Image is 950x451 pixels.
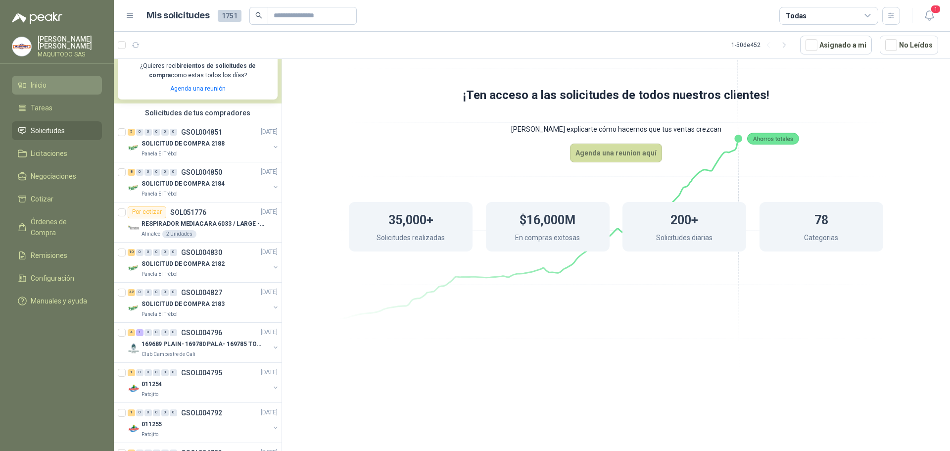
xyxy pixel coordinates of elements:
[142,179,225,189] p: SOLICITUD DE COMPRA 2184
[309,115,923,144] p: [PERSON_NAME] explicarte cómo hacemos que tus ventas crezcan
[136,409,143,416] div: 0
[261,368,278,377] p: [DATE]
[142,230,160,238] p: Almatec
[128,142,140,154] img: Company Logo
[136,369,143,376] div: 0
[12,12,62,24] img: Logo peakr
[12,292,102,310] a: Manuales y ayuda
[128,249,135,256] div: 10
[12,269,102,288] a: Configuración
[161,249,169,256] div: 0
[181,289,222,296] p: GSOL004827
[142,139,225,149] p: SOLICITUD DE COMPRA 2188
[142,431,158,439] p: Patojito
[261,408,278,417] p: [DATE]
[880,36,938,54] button: No Leídos
[170,249,177,256] div: 0
[181,169,222,176] p: GSOL004850
[12,37,31,56] img: Company Logo
[128,383,140,395] img: Company Logo
[515,232,580,246] p: En compras exitosas
[181,329,222,336] p: GSOL004796
[38,51,102,57] p: MAQUITODO SAS
[309,86,923,105] h1: ¡Ten acceso a las solicitudes de todos nuestros clientes!
[31,148,67,159] span: Licitaciones
[128,289,135,296] div: 42
[170,329,177,336] div: 0
[31,250,67,261] span: Remisiones
[161,369,169,376] div: 0
[261,127,278,137] p: [DATE]
[144,249,152,256] div: 0
[170,409,177,416] div: 0
[153,129,160,136] div: 0
[377,232,445,246] p: Solicitudes realizadas
[170,129,177,136] div: 0
[804,232,838,246] p: Categorias
[570,144,662,162] a: Agenda una reunion aquí
[153,249,160,256] div: 0
[142,391,158,399] p: Patojito
[142,340,265,349] p: 169689 PLAIN- 169780 PALA- 169785 TORNILL 169796 C
[114,103,282,122] div: Solicitudes de tus compradores
[170,85,226,92] a: Agenda una reunión
[181,369,222,376] p: GSOL004795
[128,206,166,218] div: Por cotizar
[144,129,152,136] div: 0
[136,329,143,336] div: 1
[170,209,206,216] p: SOL051776
[128,262,140,274] img: Company Logo
[142,219,265,229] p: RESPIRADOR MEDIACARA 6033 / LARGE - TALLA GRANDE
[12,212,102,242] a: Órdenes de Compra
[128,343,140,354] img: Company Logo
[128,369,135,376] div: 1
[149,62,256,79] b: cientos de solicitudes de compra
[181,409,222,416] p: GSOL004792
[520,208,575,230] h1: $16,000M
[731,37,792,53] div: 1 - 50 de 452
[128,327,280,358] a: 4 1 0 0 0 0 GSOL004796[DATE] Company Logo169689 PLAIN- 169780 PALA- 169785 TORNILL 169796 CClub C...
[142,270,178,278] p: Panela El Trébol
[128,126,280,158] a: 5 0 0 0 0 0 GSOL004851[DATE] Company LogoSOLICITUD DE COMPRA 2188Panela El Trébol
[170,289,177,296] div: 0
[930,4,941,14] span: 1
[31,80,47,91] span: Inicio
[161,329,169,336] div: 0
[144,289,152,296] div: 0
[142,420,162,429] p: 011255
[142,259,225,269] p: SOLICITUD DE COMPRA 2182
[12,76,102,95] a: Inicio
[153,369,160,376] div: 0
[31,216,93,238] span: Órdenes de Compra
[146,8,210,23] h1: Mis solicitudes
[136,249,143,256] div: 0
[920,7,938,25] button: 1
[814,208,828,230] h1: 78
[153,409,160,416] div: 0
[31,194,53,204] span: Cotizar
[162,230,196,238] div: 2 Unidades
[128,129,135,136] div: 5
[12,144,102,163] a: Licitaciones
[388,208,433,230] h1: 35,000+
[153,329,160,336] div: 0
[144,369,152,376] div: 0
[261,248,278,257] p: [DATE]
[161,409,169,416] div: 0
[170,369,177,376] div: 0
[136,129,143,136] div: 0
[786,10,807,21] div: Todas
[656,232,712,246] p: Solicitudes diarias
[31,171,76,182] span: Negociaciones
[128,423,140,435] img: Company Logo
[142,190,178,198] p: Panela El Trébol
[181,249,222,256] p: GSOL004830
[161,129,169,136] div: 0
[261,167,278,177] p: [DATE]
[261,207,278,217] p: [DATE]
[142,380,162,389] p: 011254
[142,351,195,358] p: Club Campestre de Cali
[128,182,140,194] img: Company Logo
[670,208,698,230] h1: 200+
[114,202,282,243] a: Por cotizarSOL051776[DATE] Company LogoRESPIRADOR MEDIACARA 6033 / LARGE - TALLA GRANDEAlmatec2 U...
